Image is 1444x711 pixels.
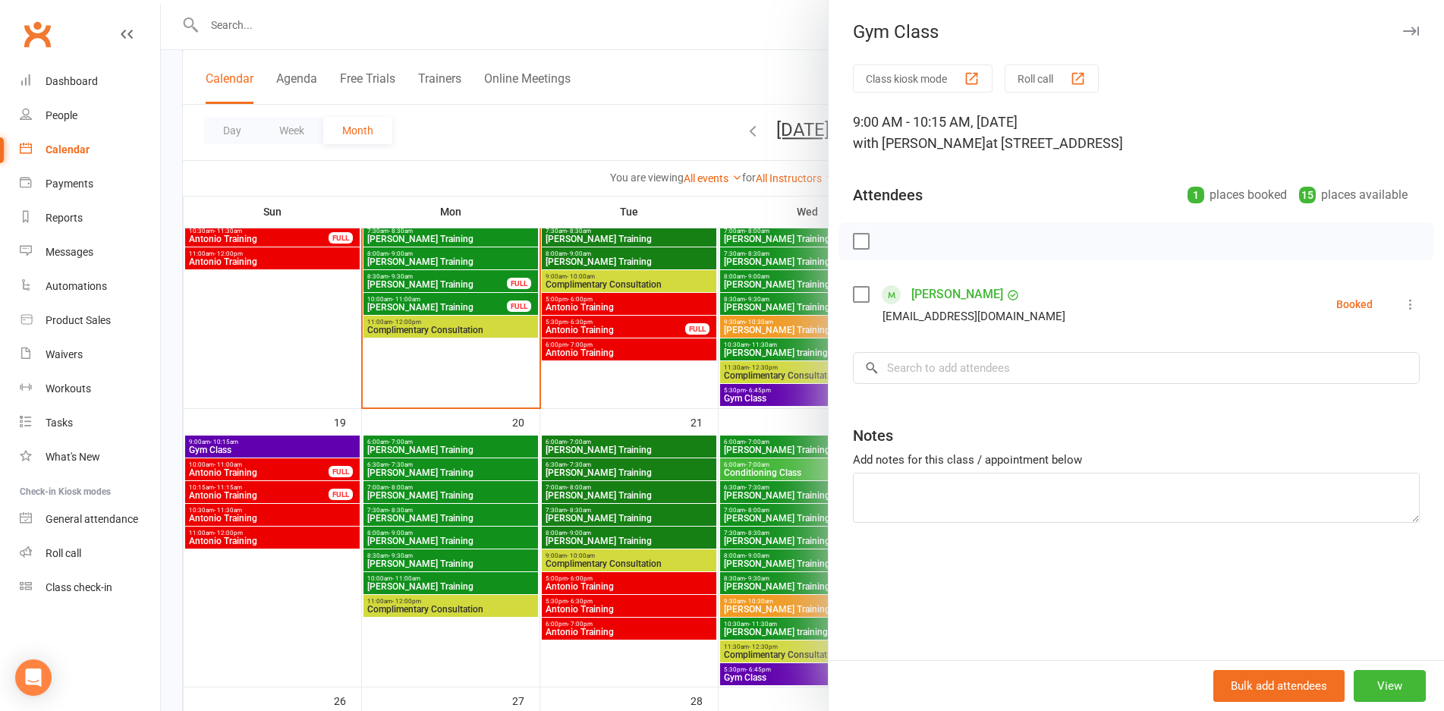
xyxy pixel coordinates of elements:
div: Product Sales [46,314,111,326]
div: People [46,109,77,121]
a: Dashboard [20,64,160,99]
div: Reports [46,212,83,224]
a: Automations [20,269,160,304]
a: Class kiosk mode [20,571,160,605]
a: Calendar [20,133,160,167]
div: Workouts [46,382,91,395]
div: Waivers [46,348,83,360]
a: Workouts [20,372,160,406]
a: Roll call [20,536,160,571]
div: places booked [1188,184,1287,206]
a: Payments [20,167,160,201]
a: Reports [20,201,160,235]
a: Tasks [20,406,160,440]
div: 9:00 AM - 10:15 AM, [DATE] [853,112,1420,154]
a: What's New [20,440,160,474]
a: [PERSON_NAME] [911,282,1003,307]
input: Search to add attendees [853,352,1420,384]
div: What's New [46,451,100,463]
div: Roll call [46,547,81,559]
span: with [PERSON_NAME] [853,135,986,151]
div: Booked [1336,299,1373,310]
a: Clubworx [18,15,56,53]
div: Notes [853,425,893,446]
div: 1 [1188,187,1204,203]
button: Roll call [1005,64,1099,93]
div: Tasks [46,417,73,429]
span: at [STREET_ADDRESS] [986,135,1123,151]
div: 15 [1299,187,1316,203]
div: General attendance [46,513,138,525]
div: Class check-in [46,581,112,593]
a: Messages [20,235,160,269]
button: Bulk add attendees [1213,670,1345,702]
a: People [20,99,160,133]
button: Class kiosk mode [853,64,993,93]
a: Waivers [20,338,160,372]
button: View [1354,670,1426,702]
div: Messages [46,246,93,258]
div: Attendees [853,184,923,206]
div: Gym Class [829,21,1444,42]
a: Product Sales [20,304,160,338]
div: Payments [46,178,93,190]
div: Calendar [46,143,90,156]
div: places available [1299,184,1408,206]
a: General attendance kiosk mode [20,502,160,536]
div: Dashboard [46,75,98,87]
div: Add notes for this class / appointment below [853,451,1420,469]
div: [EMAIL_ADDRESS][DOMAIN_NAME] [882,307,1065,326]
div: Open Intercom Messenger [15,659,52,696]
div: Automations [46,280,107,292]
